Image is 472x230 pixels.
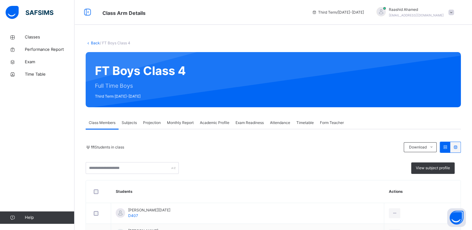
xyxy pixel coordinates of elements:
[25,46,74,53] span: Performance Report
[389,13,444,17] span: [EMAIL_ADDRESS][DOMAIN_NAME]
[389,7,444,12] span: Raashid Ahamed
[111,180,384,203] th: Students
[296,120,314,126] span: Timetable
[270,120,290,126] span: Attendance
[200,120,229,126] span: Academic Profile
[25,59,74,65] span: Exam
[143,120,161,126] span: Projection
[102,10,146,16] span: Class Arm Details
[384,180,461,203] th: Actions
[91,145,95,149] b: 11
[447,208,466,227] button: Open asap
[409,144,426,150] span: Download
[89,120,115,126] span: Class Members
[320,120,344,126] span: Form Teacher
[128,213,138,218] span: D407
[25,34,74,40] span: Classes
[91,144,124,150] span: Students in class
[6,6,53,19] img: safsims
[370,7,457,18] div: RaashidAhamed
[25,71,74,77] span: Time Table
[91,41,100,45] a: Back
[25,215,74,221] span: Help
[236,120,264,126] span: Exam Readiness
[167,120,194,126] span: Monthly Report
[122,120,137,126] span: Subjects
[416,165,450,171] span: View subject profile
[100,41,130,45] span: / FT Boys Class 4
[128,207,170,213] span: [PERSON_NAME][DATE]
[312,10,364,15] span: session/term information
